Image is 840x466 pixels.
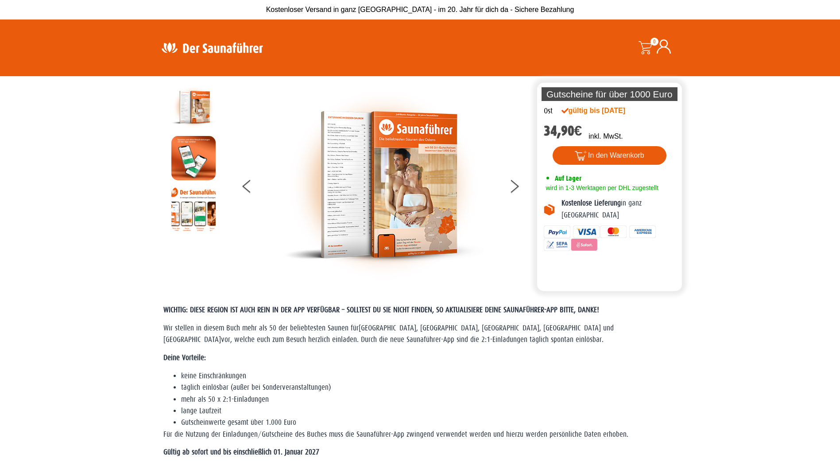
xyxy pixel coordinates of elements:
[171,85,216,129] img: der-saunafuehrer-2025-ost
[561,105,645,116] div: gültig bis [DATE]
[181,382,677,393] li: täglich einlösbar (außer bei Sonderveranstaltungen)
[171,187,216,231] img: Anleitung7tn
[163,448,319,456] strong: Gültig ab sofort und bis einschließlich 01. Januar 2027
[181,405,677,417] li: lange Laufzeit
[181,394,677,405] li: mehr als 50 x 2:1-Einladungen
[163,429,677,440] p: Für die Nutzung der Einladungen/Gutscheine des Buches muss die Saunaführer-App zwingend verwendet...
[163,324,614,344] span: [GEOGRAPHIC_DATA], [GEOGRAPHIC_DATA], [GEOGRAPHIC_DATA], [GEOGRAPHIC_DATA] und [GEOGRAPHIC_DATA]
[555,174,581,183] span: Auf Lager
[171,136,216,180] img: MOCKUP-iPhone_regional
[181,370,677,382] li: keine Einschränkungen
[561,198,676,221] p: in ganz [GEOGRAPHIC_DATA]
[284,85,483,284] img: der-saunafuehrer-2025-ost
[542,87,678,101] p: Gutscheine für über 1000 Euro
[163,353,206,362] strong: Deine Vorteile:
[650,38,658,46] span: 0
[163,324,359,332] span: Wir stellen in diesem Buch mehr als 50 der beliebtesten Saunen für
[544,105,553,117] div: Ost
[553,146,666,165] button: In den Warenkorb
[544,123,582,139] bdi: 34,90
[544,184,658,191] span: wird in 1-3 Werktagen per DHL zugestellt
[221,335,604,344] span: vor, welche euch zum Besuch herzlich einladen. Durch die neue Saunaführer-App sind die 2:1-Einlad...
[181,417,677,428] li: Gutscheinwerte gesamt über 1.000 Euro
[588,131,623,142] p: inkl. MwSt.
[561,199,621,207] b: Kostenlose Lieferung
[266,6,574,13] span: Kostenloser Versand in ganz [GEOGRAPHIC_DATA] - im 20. Jahr für dich da - Sichere Bezahlung
[574,123,582,139] span: €
[163,306,599,314] span: WICHTIG: DIESE REGION IST AUCH REIN IN DER APP VERFÜGBAR – SOLLTEST DU SIE NICHT FINDEN, SO AKTUA...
